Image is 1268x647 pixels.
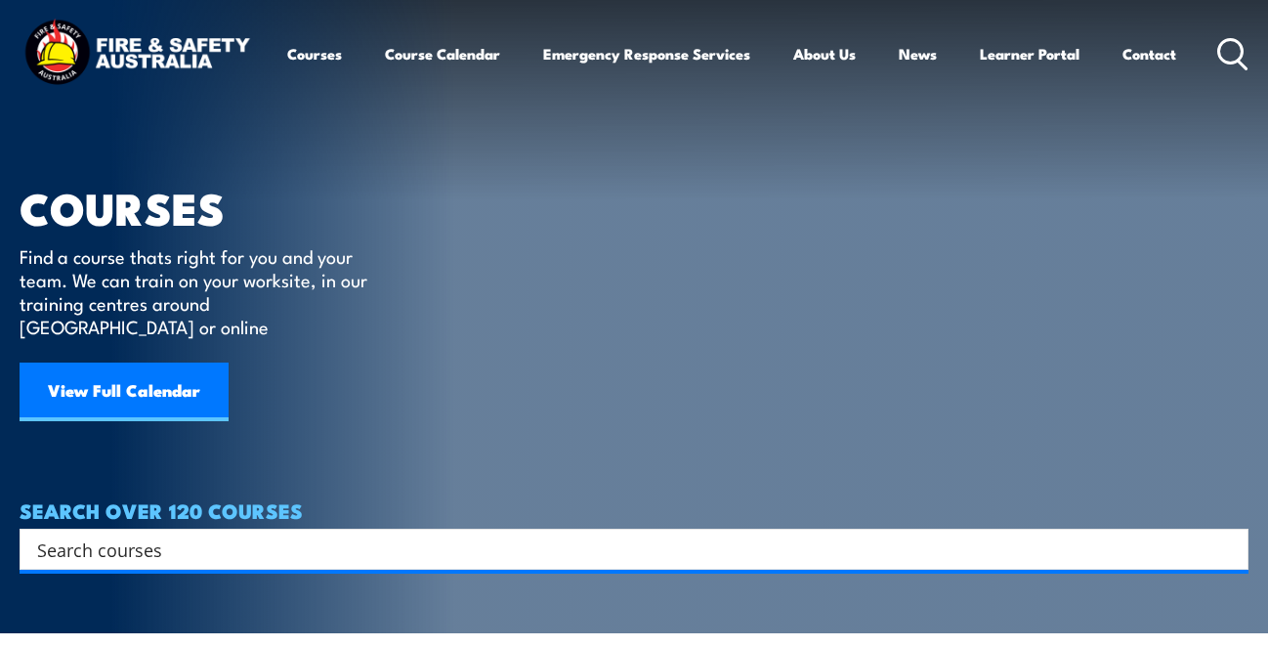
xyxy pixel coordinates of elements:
button: Search magnifier button [1214,536,1242,563]
a: News [899,30,937,77]
a: View Full Calendar [20,363,229,421]
a: Course Calendar [385,30,500,77]
input: Search input [37,535,1205,564]
a: Emergency Response Services [543,30,750,77]
form: Search form [41,536,1209,563]
a: Learner Portal [980,30,1079,77]
a: Contact [1122,30,1176,77]
p: Find a course thats right for you and your team. We can train on your worksite, in our training c... [20,244,376,338]
h1: COURSES [20,188,396,226]
a: Courses [287,30,342,77]
h4: SEARCH OVER 120 COURSES [20,499,1248,521]
a: About Us [793,30,856,77]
